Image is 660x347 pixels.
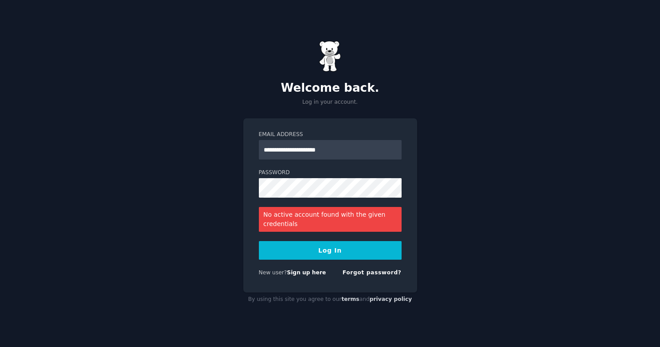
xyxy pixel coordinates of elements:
[259,269,287,276] span: New user?
[319,41,341,72] img: Gummy Bear
[287,269,326,276] a: Sign up here
[259,207,402,232] div: No active account found with the given credentials
[370,296,412,302] a: privacy policy
[343,269,402,276] a: Forgot password?
[243,98,417,106] p: Log in your account.
[341,296,359,302] a: terms
[243,81,417,95] h2: Welcome back.
[243,292,417,307] div: By using this site you agree to our and
[259,241,402,260] button: Log In
[259,131,402,139] label: Email Address
[259,169,402,177] label: Password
